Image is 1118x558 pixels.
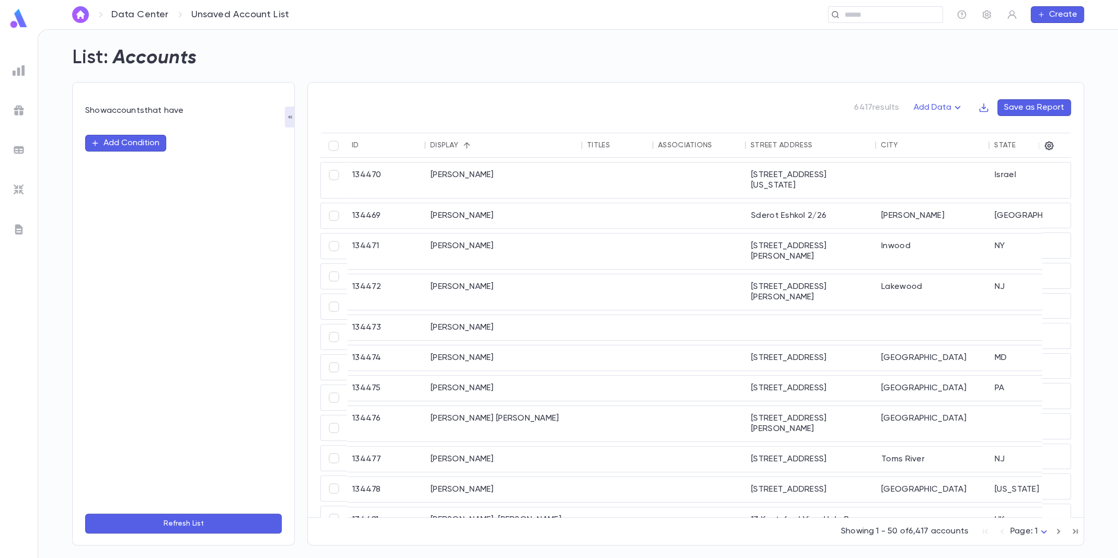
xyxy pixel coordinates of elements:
[111,9,169,20] a: Data Center
[989,477,1068,502] div: [US_STATE]
[989,345,1068,370] div: MD
[191,9,289,20] p: Unsaved Account List
[1010,524,1050,540] div: Page: 1
[347,477,425,502] div: 134478
[876,447,989,472] div: Toms River
[876,345,989,370] div: [GEOGRAPHIC_DATA]
[746,274,876,310] div: [STREET_ADDRESS][PERSON_NAME]
[13,223,25,236] img: letters_grey.7941b92b52307dd3b8a917253454ce1c.svg
[907,99,970,116] button: Add Data
[425,315,582,340] div: [PERSON_NAME]
[989,203,1068,228] div: [GEOGRAPHIC_DATA]
[989,162,1068,198] div: Israel
[347,447,425,472] div: 134477
[74,10,87,19] img: home_white.a664292cf8c1dea59945f0da9f25487c.svg
[1016,137,1032,154] button: Sort
[347,162,425,198] div: 134470
[898,137,915,154] button: Sort
[876,376,989,401] div: [GEOGRAPHIC_DATA]
[610,137,627,154] button: Sort
[13,64,25,77] img: reports_grey.c525e4749d1bce6a11f5fe2a8de1b229.svg
[997,99,1071,116] button: Save as Report
[854,102,899,113] p: 6417 results
[425,477,582,502] div: [PERSON_NAME]
[746,234,876,269] div: [STREET_ADDRESS][PERSON_NAME]
[751,141,812,149] div: Street Address
[430,141,458,149] div: Display
[425,406,582,441] div: [PERSON_NAME] [PERSON_NAME]
[347,406,425,441] div: 134476
[989,274,1068,310] div: NJ
[347,274,425,310] div: 134472
[989,234,1068,269] div: NY
[746,203,876,228] div: Sderot Eshkol 2/26
[746,447,876,472] div: [STREET_ADDRESS]
[347,315,425,340] div: 134473
[746,507,876,532] div: 13 Knutsford View Hale Barns
[425,234,582,269] div: [PERSON_NAME]
[113,47,197,69] h2: Accounts
[425,447,582,472] div: [PERSON_NAME]
[72,47,109,69] h2: List:
[13,183,25,196] img: imports_grey.530a8a0e642e233f2baf0ef88e8c9fcb.svg
[352,141,359,149] div: ID
[989,376,1068,401] div: PA
[876,203,989,228] div: [PERSON_NAME]
[425,507,582,532] div: [PERSON_NAME], [PERSON_NAME]
[347,345,425,370] div: 134474
[881,141,898,149] div: City
[425,345,582,370] div: [PERSON_NAME]
[425,376,582,401] div: [PERSON_NAME]
[587,141,610,149] div: Titles
[746,406,876,441] div: [STREET_ADDRESS][PERSON_NAME]
[13,104,25,117] img: campaigns_grey.99e729a5f7ee94e3726e6486bddda8f1.svg
[425,274,582,310] div: [PERSON_NAME]
[876,406,989,441] div: [GEOGRAPHIC_DATA]
[812,137,829,154] button: Sort
[876,274,989,310] div: Lakewood
[85,514,282,533] button: Refresh List
[347,376,425,401] div: 134475
[1010,527,1038,536] span: Page: 1
[994,141,1016,149] div: State
[359,137,376,154] button: Sort
[1031,6,1084,23] button: Create
[85,106,282,116] p: Show accounts that have
[841,526,969,537] p: Showing 1 - 50 of 6,417 accounts
[458,137,475,154] button: Sort
[13,144,25,156] img: batches_grey.339ca447c9d9533ef1741baa751efc33.svg
[989,507,1068,532] div: UK
[8,8,29,29] img: logo
[425,203,582,228] div: [PERSON_NAME]
[876,234,989,269] div: Inwood
[85,135,166,152] button: Add Condition
[658,141,712,149] div: Associations
[347,507,425,532] div: 134481
[347,234,425,269] div: 134471
[347,203,425,228] div: 134469
[746,162,876,198] div: [STREET_ADDRESS][US_STATE]
[746,376,876,401] div: [STREET_ADDRESS]
[876,477,989,502] div: [GEOGRAPHIC_DATA]
[746,477,876,502] div: [STREET_ADDRESS]
[425,162,582,198] div: [PERSON_NAME]
[746,345,876,370] div: [STREET_ADDRESS]
[989,447,1068,472] div: NJ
